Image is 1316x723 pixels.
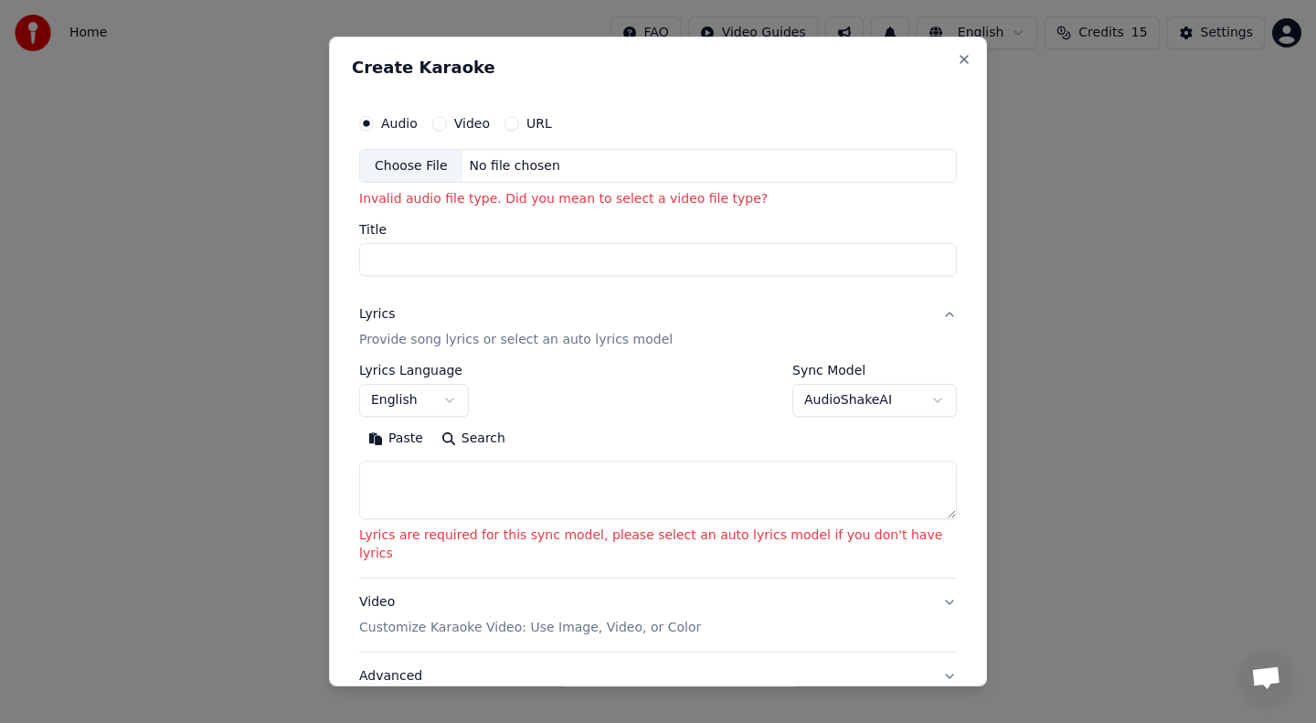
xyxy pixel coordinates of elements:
[359,526,957,563] p: Lyrics are required for this sync model, please select an auto lyrics model if you don't have lyrics
[432,424,515,453] button: Search
[454,117,490,130] label: Video
[359,224,957,237] label: Title
[462,157,568,175] div: No file chosen
[359,579,957,652] button: VideoCustomize Karaoke Video: Use Image, Video, or Color
[359,364,469,377] label: Lyrics Language
[360,150,462,183] div: Choose File
[359,619,701,637] p: Customize Karaoke Video: Use Image, Video, or Color
[359,364,957,578] div: LyricsProvide song lyrics or select an auto lyrics model
[359,292,957,365] button: LyricsProvide song lyrics or select an auto lyrics model
[381,117,418,130] label: Audio
[526,117,552,130] label: URL
[359,653,957,700] button: Advanced
[359,332,673,350] p: Provide song lyrics or select an auto lyrics model
[352,59,964,76] h2: Create Karaoke
[359,191,957,209] p: Invalid audio file type. Did you mean to select a video file type?
[792,364,957,377] label: Sync Model
[359,593,701,637] div: Video
[359,424,432,453] button: Paste
[359,306,395,324] div: Lyrics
